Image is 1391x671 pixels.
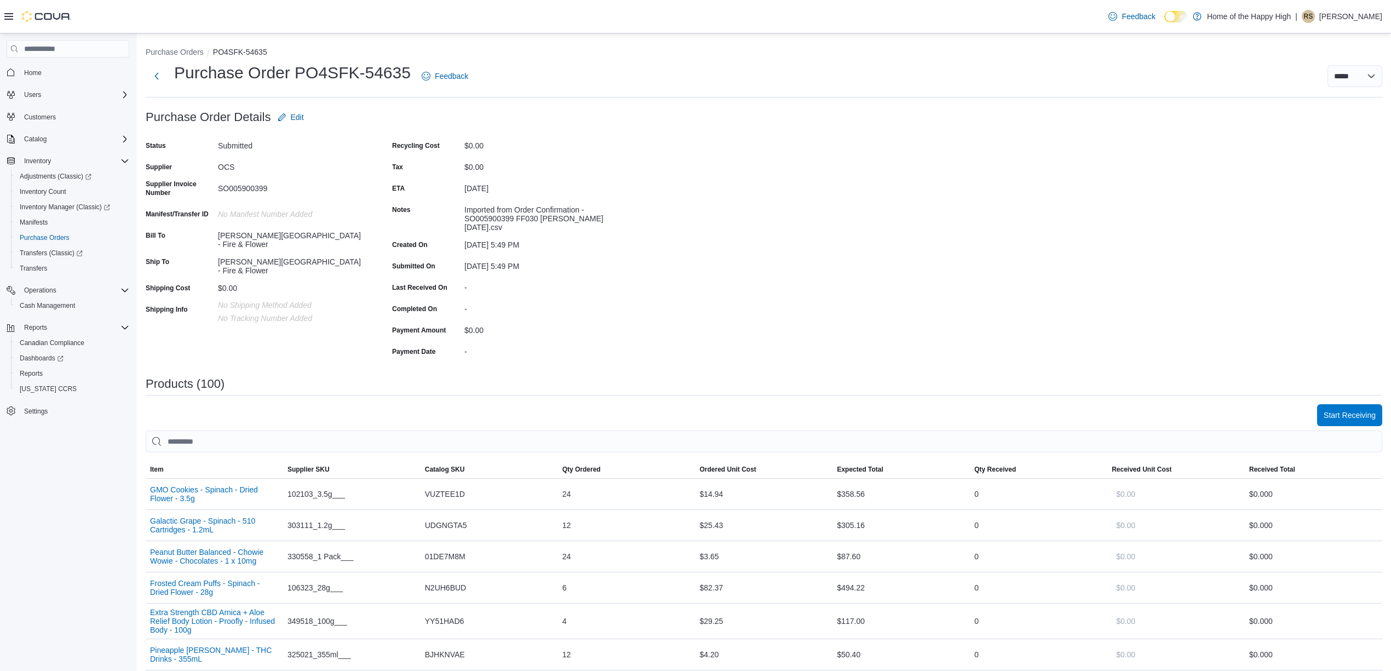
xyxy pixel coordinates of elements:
[15,299,129,312] span: Cash Management
[2,64,134,80] button: Home
[11,215,134,230] button: Manifests
[15,231,74,244] a: Purchase Orders
[218,279,365,293] div: $0.00
[150,579,279,597] button: Frosted Cream Puffs - Spinach - Dried Flower - 28g
[832,546,970,567] div: $87.60
[15,262,51,275] a: Transfers
[218,205,365,219] div: No Manifest Number added
[558,514,695,536] div: 12
[150,646,279,663] button: Pineapple [PERSON_NAME] - THC Drinks - 355mL
[24,323,47,332] span: Reports
[832,610,970,632] div: $117.00
[20,133,51,146] button: Catalog
[464,300,611,313] div: -
[146,210,209,219] label: Manifest/Transfer ID
[1295,10,1297,23] p: |
[1112,546,1140,567] button: $0.00
[11,169,134,184] a: Adjustments (Classic)
[1116,616,1135,627] span: $0.00
[22,11,71,22] img: Cova
[1116,520,1135,531] span: $0.00
[15,352,129,365] span: Dashboards
[2,87,134,102] button: Users
[288,615,347,628] span: 349518_100g___
[146,163,172,171] label: Supplier
[970,644,1107,666] div: 0
[392,240,428,249] label: Created On
[425,465,465,474] span: Catalog SKU
[174,62,411,84] h1: Purchase Order PO4SFK-54635
[970,546,1107,567] div: 0
[20,354,64,363] span: Dashboards
[974,465,1016,474] span: Qty Received
[150,608,279,634] button: Extra Strength CBD Arnica + Aloe Relief Body Lotion - Proofly - Infused Body - 100g
[288,648,351,661] span: 325021_355ml___
[20,66,46,79] a: Home
[392,283,447,292] label: Last Received On
[20,154,129,168] span: Inventory
[1112,644,1140,666] button: $0.00
[1104,5,1159,27] a: Feedback
[464,158,611,171] div: $0.00
[425,550,465,563] span: 01DE7M8M
[1112,514,1140,536] button: $0.00
[288,465,330,474] span: Supplier SKU
[2,320,134,335] button: Reports
[15,170,129,183] span: Adjustments (Classic)
[970,461,1107,478] button: Qty Received
[283,461,421,478] button: Supplier SKU
[425,488,465,501] span: VUZTEE1D
[1245,461,1382,478] button: Received Total
[288,550,354,563] span: 330558_1 Pack___
[1249,581,1378,594] div: $0.00 0
[11,381,134,397] button: [US_STATE] CCRS
[146,377,225,391] h3: Products (100)
[15,246,129,260] span: Transfers (Classic)
[15,367,129,380] span: Reports
[146,65,168,87] button: Next
[1207,10,1291,23] p: Home of the Happy High
[1116,649,1135,660] span: $0.00
[837,465,883,474] span: Expected Total
[558,610,695,632] div: 4
[15,336,129,349] span: Canadian Compliance
[20,203,110,211] span: Inventory Manager (Classic)
[392,305,437,313] label: Completed On
[1249,550,1378,563] div: $0.00 0
[218,227,365,249] div: [PERSON_NAME][GEOGRAPHIC_DATA] - Fire & Flower
[15,170,96,183] a: Adjustments (Classic)
[2,131,134,147] button: Catalog
[20,301,75,310] span: Cash Management
[24,90,41,99] span: Users
[392,205,410,214] label: Notes
[695,546,833,567] div: $3.65
[20,264,47,273] span: Transfers
[1249,488,1378,501] div: $0.00 0
[695,644,833,666] div: $4.20
[218,314,365,323] p: No Tracking Number added
[425,648,465,661] span: BJHKNVAE
[695,483,833,505] div: $14.94
[11,245,134,261] a: Transfers (Classic)
[695,461,833,478] button: Ordered Unit Cost
[1116,582,1135,593] span: $0.00
[20,385,77,393] span: [US_STATE] CCRS
[435,71,468,82] span: Feedback
[421,461,558,478] button: Catalog SKU
[218,301,365,309] p: No Shipping Method added
[417,65,473,87] a: Feedback
[20,321,51,334] button: Reports
[20,233,70,242] span: Purchase Orders
[11,351,134,366] a: Dashboards
[2,283,134,298] button: Operations
[11,199,134,215] a: Inventory Manager (Classic)
[288,488,345,501] span: 102103_3.5g___
[146,305,188,314] label: Shipping Info
[15,352,68,365] a: Dashboards
[291,112,304,123] span: Edit
[20,65,129,79] span: Home
[2,153,134,169] button: Inventory
[464,343,611,356] div: -
[392,326,446,335] label: Payment Amount
[146,461,283,478] button: Item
